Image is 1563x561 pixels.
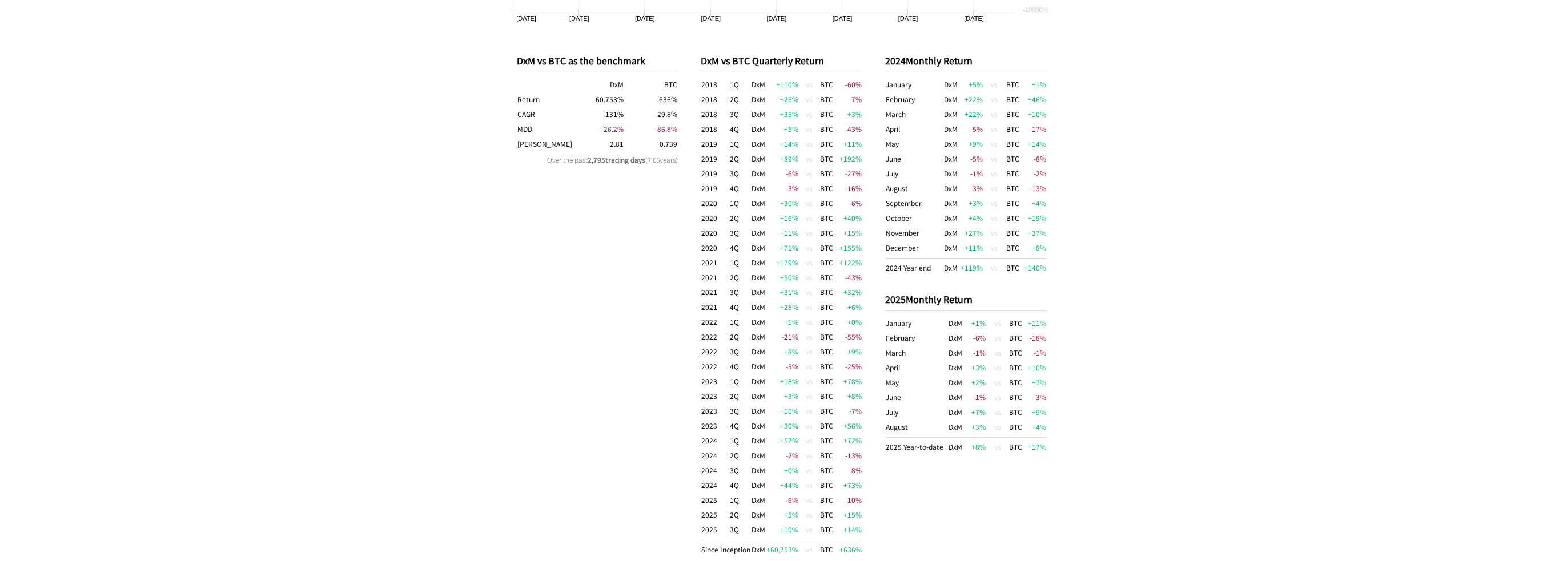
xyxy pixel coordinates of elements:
[885,225,942,240] td: November
[729,225,751,240] td: 3Q
[701,389,729,403] td: 2023
[834,359,862,374] td: -25 %
[799,374,819,389] td: vs
[1006,196,1023,211] td: BTC
[751,166,766,181] td: DxM
[701,122,729,136] td: 2018
[834,107,862,122] td: +3 %
[766,196,799,211] td: +30 %
[948,375,964,390] td: DxM
[942,211,960,225] td: DxM
[898,15,918,22] text: [DATE]
[983,107,1006,122] td: vs
[766,329,799,344] td: -21 %
[834,211,862,225] td: +40 %
[766,151,799,166] td: +89 %
[819,92,834,107] td: BTC
[799,136,819,151] td: vs
[1023,6,1048,13] text: -10000%
[570,107,624,122] td: 131 %
[885,390,948,405] td: June
[799,314,819,329] td: vs
[701,344,729,359] td: 2022
[1024,360,1047,375] td: +10 %
[799,285,819,300] td: vs
[701,15,721,22] text: [DATE]
[1023,122,1047,136] td: -17 %
[799,151,819,166] td: vs
[799,389,819,403] td: vs
[799,359,819,374] td: vs
[885,240,942,259] td: December
[885,345,948,360] td: March
[766,389,799,403] td: +3 %
[832,15,852,22] text: [DATE]
[1023,92,1047,107] td: +46 %
[729,151,751,166] td: 2Q
[751,136,766,151] td: DxM
[942,107,960,122] td: DxM
[1008,316,1024,330] td: BTC
[751,300,766,314] td: DxM
[834,240,862,255] td: +155 %
[729,285,751,300] td: 3Q
[1023,151,1047,166] td: -8 %
[885,122,942,136] td: April
[1023,196,1047,211] td: +4 %
[942,240,960,259] td: DxM
[1006,259,1023,276] td: BTC
[963,345,986,360] td: -1 %
[517,107,570,122] th: Compound Annual Growth Rate
[885,107,942,122] td: March
[766,255,799,270] td: +179 %
[819,211,834,225] td: BTC
[517,92,570,107] th: Return
[751,211,766,225] td: DxM
[959,259,983,276] td: +119 %
[751,122,766,136] td: DxM
[766,285,799,300] td: +31 %
[983,151,1006,166] td: vs
[751,107,766,122] td: DxM
[624,92,678,107] td: 636 %
[517,54,678,67] p: DxM vs BTC as the benchmark
[885,54,1047,67] p: 2024 Monthly Return
[1024,390,1047,405] td: -3 %
[885,375,948,390] td: May
[701,329,729,344] td: 2022
[516,15,536,22] text: [DATE]
[570,136,624,151] td: 2.81
[834,92,862,107] td: -7 %
[766,374,799,389] td: +18 %
[1008,375,1024,390] td: BTC
[624,77,678,92] th: BTC
[766,314,799,329] td: +1 %
[986,360,1009,375] td: vs
[959,136,983,151] td: +9 %
[701,285,729,300] td: 2021
[885,330,948,345] td: February
[819,196,834,211] td: BTC
[1023,211,1047,225] td: +19 %
[701,359,729,374] td: 2022
[751,374,766,389] td: DxM
[751,344,766,359] td: DxM
[729,374,751,389] td: 1Q
[948,345,964,360] td: DxM
[986,330,1009,345] td: vs
[729,136,751,151] td: 1Q
[799,329,819,344] td: vs
[1008,345,1024,360] td: BTC
[986,375,1009,390] td: vs
[983,181,1006,196] td: vs
[885,211,942,225] td: October
[959,211,983,225] td: +4 %
[751,270,766,285] td: DxM
[729,270,751,285] td: 2Q
[701,374,729,389] td: 2023
[701,270,729,285] td: 2021
[701,54,862,67] p: DxM vs BTC Quarterly Return
[819,255,834,270] td: BTC
[885,292,1047,306] p: 2025 Monthly Return
[701,240,729,255] td: 2020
